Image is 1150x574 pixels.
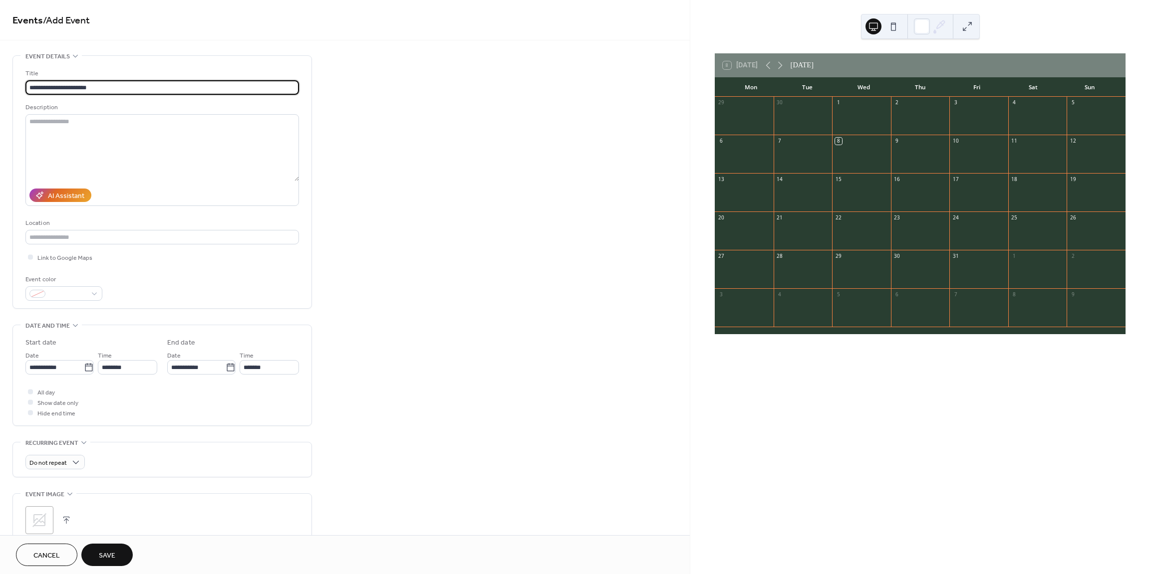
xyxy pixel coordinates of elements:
[952,252,959,259] div: 31
[29,457,67,469] span: Do not repeat
[1061,78,1118,97] div: Sun
[37,387,55,398] span: All day
[48,191,84,201] div: AI Assistant
[836,78,892,97] div: Wed
[952,176,959,183] div: 17
[723,78,779,97] div: Mon
[835,252,842,259] div: 29
[25,218,297,228] div: Location
[240,351,254,361] span: Time
[893,214,900,221] div: 23
[776,252,783,259] div: 28
[892,78,948,97] div: Thu
[952,214,959,221] div: 24
[893,176,900,183] div: 16
[893,291,900,298] div: 6
[43,11,90,30] span: / Add Event
[952,138,959,145] div: 10
[25,321,70,331] span: Date and time
[25,438,78,448] span: Recurring event
[1070,291,1077,298] div: 9
[718,252,725,259] div: 27
[25,338,56,348] div: Start date
[25,489,64,500] span: Event image
[25,274,100,285] div: Event color
[893,138,900,145] div: 9
[12,11,43,30] a: Events
[776,99,783,106] div: 30
[893,252,900,259] div: 30
[776,138,783,145] div: 7
[37,408,75,419] span: Hide end time
[952,291,959,298] div: 7
[893,99,900,106] div: 2
[1070,214,1077,221] div: 26
[718,214,725,221] div: 20
[33,551,60,561] span: Cancel
[25,102,297,113] div: Description
[1070,99,1077,106] div: 5
[835,291,842,298] div: 5
[776,214,783,221] div: 21
[776,291,783,298] div: 4
[16,544,77,566] button: Cancel
[1011,291,1018,298] div: 8
[779,78,836,97] div: Tue
[167,351,181,361] span: Date
[25,351,39,361] span: Date
[1011,214,1018,221] div: 25
[25,506,53,534] div: ;
[835,214,842,221] div: 22
[98,351,112,361] span: Time
[1011,99,1018,106] div: 4
[1011,252,1018,259] div: 1
[948,78,1005,97] div: Fri
[37,253,92,263] span: Link to Google Maps
[835,138,842,145] div: 8
[718,291,725,298] div: 3
[1070,176,1077,183] div: 19
[835,99,842,106] div: 1
[718,138,725,145] div: 6
[37,398,78,408] span: Show date only
[99,551,115,561] span: Save
[1070,138,1077,145] div: 12
[25,51,70,62] span: Event details
[835,176,842,183] div: 15
[1011,176,1018,183] div: 18
[1011,138,1018,145] div: 11
[952,99,959,106] div: 3
[1005,78,1061,97] div: Sat
[81,544,133,566] button: Save
[791,60,814,71] div: [DATE]
[25,68,297,79] div: Title
[776,176,783,183] div: 14
[1070,252,1077,259] div: 2
[29,189,91,202] button: AI Assistant
[718,176,725,183] div: 13
[718,99,725,106] div: 29
[167,338,195,348] div: End date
